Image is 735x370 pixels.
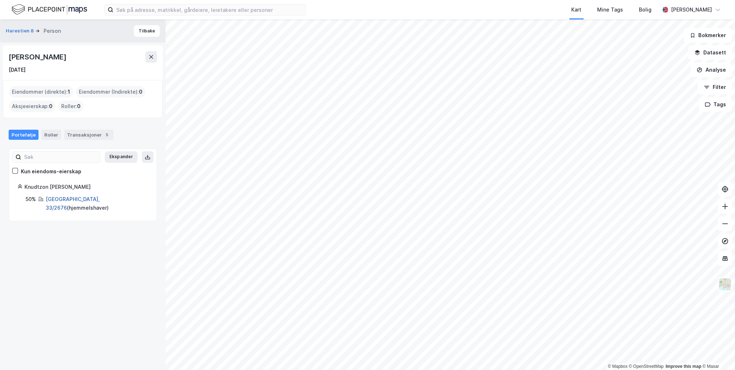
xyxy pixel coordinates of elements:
div: Portefølje [9,130,39,140]
button: Tilbake [134,25,160,37]
span: 0 [139,88,143,96]
iframe: Chat Widget [699,335,735,370]
img: logo.f888ab2527a4732fd821a326f86c7f29.svg [12,3,87,16]
button: Tags [699,97,732,112]
span: 0 [77,102,81,111]
input: Søk på adresse, matrikkel, gårdeiere, leietakere eller personer [113,4,306,15]
button: Analyse [690,63,732,77]
div: Eiendommer (direkte) : [9,86,73,98]
div: Transaksjoner [64,130,113,140]
input: Søk [21,152,100,162]
button: Bokmerker [684,28,732,43]
span: 1 [68,88,70,96]
div: Kart [571,5,581,14]
div: Mine Tags [597,5,623,14]
div: Eiendommer (Indirekte) : [76,86,145,98]
a: OpenStreetMap [629,364,664,369]
div: [PERSON_NAME] [9,51,68,63]
a: Improve this map [666,364,701,369]
button: Datasett [688,45,732,60]
div: Kun eiendoms-eierskap [21,167,81,176]
div: ( hjemmelshaver ) [46,195,148,212]
a: Mapbox [608,364,627,369]
div: 50% [26,195,36,204]
button: Ekspander [105,151,137,163]
div: [DATE] [9,66,26,74]
div: 5 [103,131,111,138]
button: Harestien 8 [6,27,35,35]
a: [GEOGRAPHIC_DATA], 33/2676 [46,196,100,211]
div: Person [44,27,61,35]
img: Z [718,277,732,291]
span: 0 [49,102,53,111]
div: Knudtzon [PERSON_NAME] [24,183,148,191]
div: Roller : [58,101,84,112]
div: Kontrollprogram for chat [699,335,735,370]
div: [PERSON_NAME] [671,5,712,14]
div: Bolig [639,5,651,14]
div: Aksjeeierskap : [9,101,55,112]
button: Filter [698,80,732,94]
div: Roller [41,130,61,140]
